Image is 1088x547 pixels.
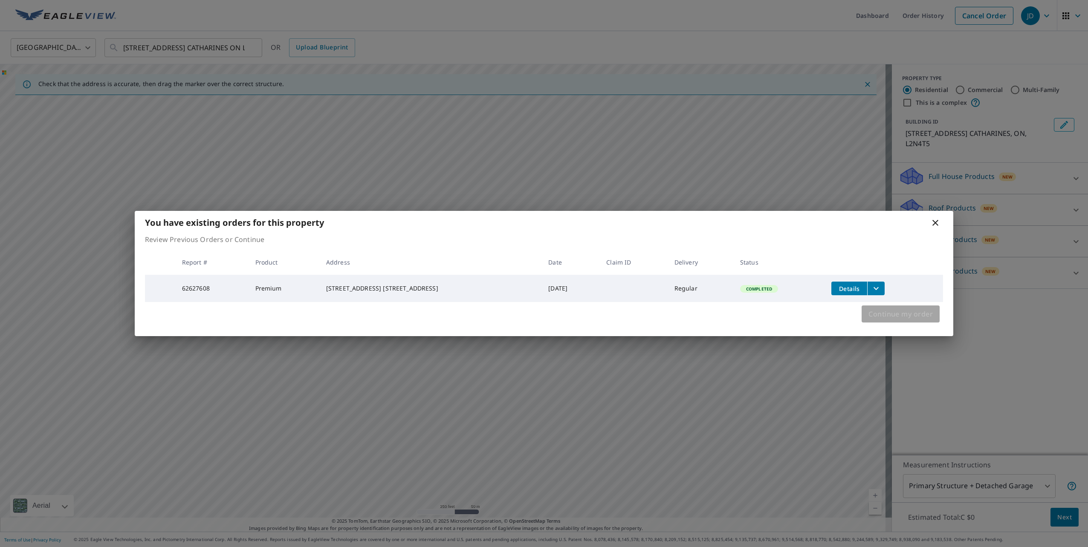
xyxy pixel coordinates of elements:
[249,275,319,302] td: Premium
[175,275,249,302] td: 62627608
[599,250,667,275] th: Claim ID
[319,250,541,275] th: Address
[741,286,777,292] span: Completed
[862,305,940,322] button: Continue my order
[249,250,319,275] th: Product
[175,250,249,275] th: Report #
[831,282,867,295] button: detailsBtn-62627608
[541,275,599,302] td: [DATE]
[145,234,943,245] p: Review Previous Orders or Continue
[145,217,324,228] b: You have existing orders for this property
[836,285,862,293] span: Details
[326,284,535,293] div: [STREET_ADDRESS] [STREET_ADDRESS]
[668,250,733,275] th: Delivery
[541,250,599,275] th: Date
[868,308,933,320] span: Continue my order
[733,250,825,275] th: Status
[668,275,733,302] td: Regular
[867,282,885,295] button: filesDropdownBtn-62627608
